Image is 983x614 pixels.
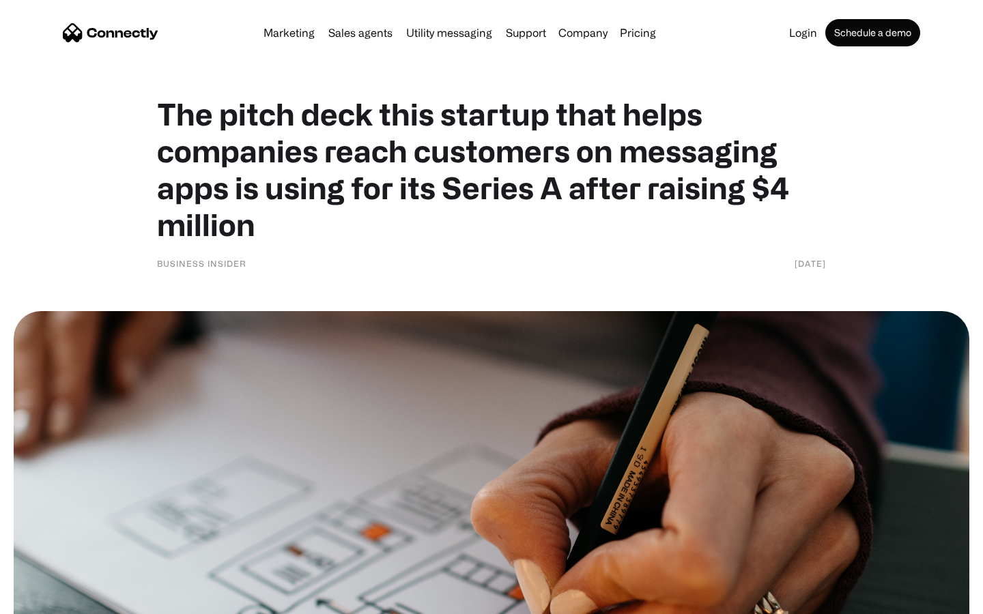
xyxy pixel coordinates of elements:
[27,590,82,609] ul: Language list
[14,590,82,609] aside: Language selected: English
[500,27,552,38] a: Support
[558,23,608,42] div: Company
[795,257,826,270] div: [DATE]
[401,27,498,38] a: Utility messaging
[258,27,320,38] a: Marketing
[825,19,920,46] a: Schedule a demo
[323,27,398,38] a: Sales agents
[784,27,823,38] a: Login
[157,96,826,243] h1: The pitch deck this startup that helps companies reach customers on messaging apps is using for i...
[614,27,661,38] a: Pricing
[157,257,246,270] div: Business Insider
